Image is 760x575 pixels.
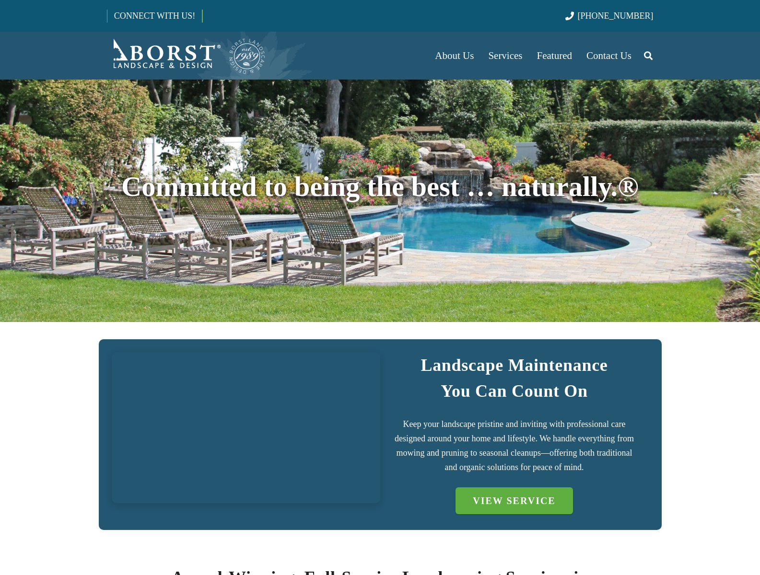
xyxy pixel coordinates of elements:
a: Services [481,32,529,80]
span: Services [488,50,522,61]
a: IMG_7723 (1) [112,352,380,503]
span: Committed to being the best … naturally.® [121,171,639,202]
span: Keep your landscape pristine and inviting with professional care designed around your home and li... [395,419,634,472]
strong: You Can Count On [441,381,588,401]
a: VIEW SERVICE [456,487,573,514]
a: Borst-Logo [107,36,266,75]
strong: Landscape Maintenance [421,356,608,375]
a: About Us [428,32,481,80]
span: About Us [435,50,474,61]
a: Contact Us [579,32,639,80]
a: Search [639,44,658,68]
a: Featured [530,32,579,80]
span: Featured [537,50,572,61]
a: CONNECT WITH US! [107,4,202,27]
span: [PHONE_NUMBER] [578,11,654,21]
a: [PHONE_NUMBER] [565,11,653,21]
span: Contact Us [586,50,631,61]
